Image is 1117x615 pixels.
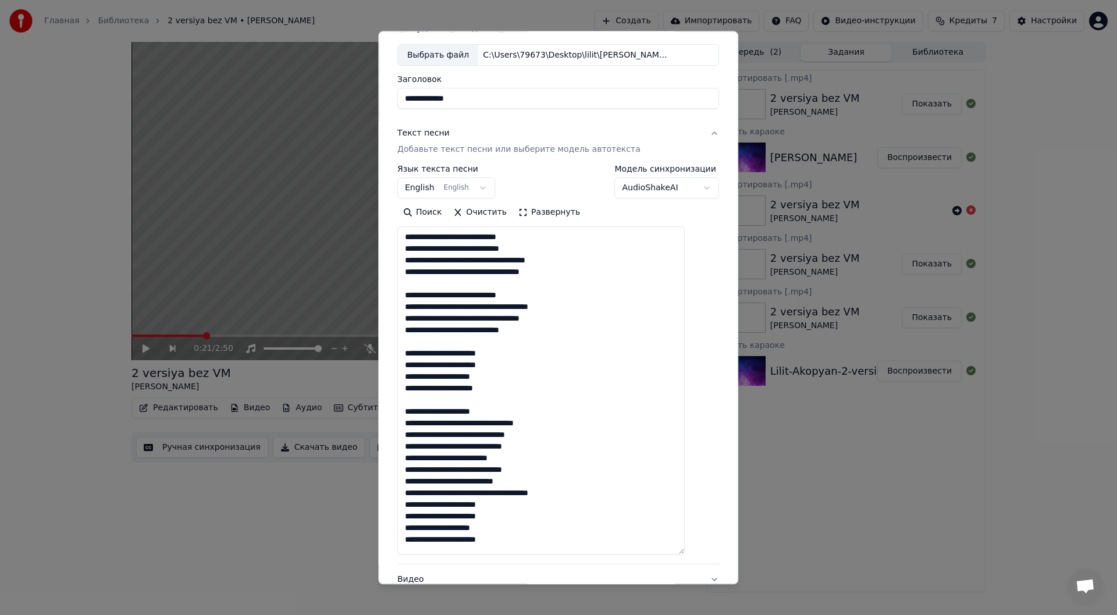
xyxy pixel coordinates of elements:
[478,49,676,61] div: C:\Users\79673\Desktop\lilit\[PERSON_NAME].mp3
[397,76,719,84] label: Заголовок
[397,165,495,173] label: Язык текста песни
[411,24,437,32] label: Аудио
[397,144,641,156] p: Добавьте текст песни или выберите модель автотекста
[398,45,478,66] div: Выбрать файл
[615,165,720,173] label: Модель синхронизации
[448,204,513,222] button: Очистить
[397,204,447,222] button: Поиск
[397,165,719,564] div: Текст песниДобавьте текст песни или выберите модель автотекста
[397,128,450,140] div: Текст песни
[461,24,488,32] label: Видео
[397,574,700,602] div: Видео
[511,24,527,32] label: URL
[513,204,586,222] button: Развернуть
[397,119,719,165] button: Текст песниДобавьте текст песни или выберите модель автотекста
[397,565,719,612] button: ВидеоНастройте видео караоке: используйте изображение, видео или цвет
